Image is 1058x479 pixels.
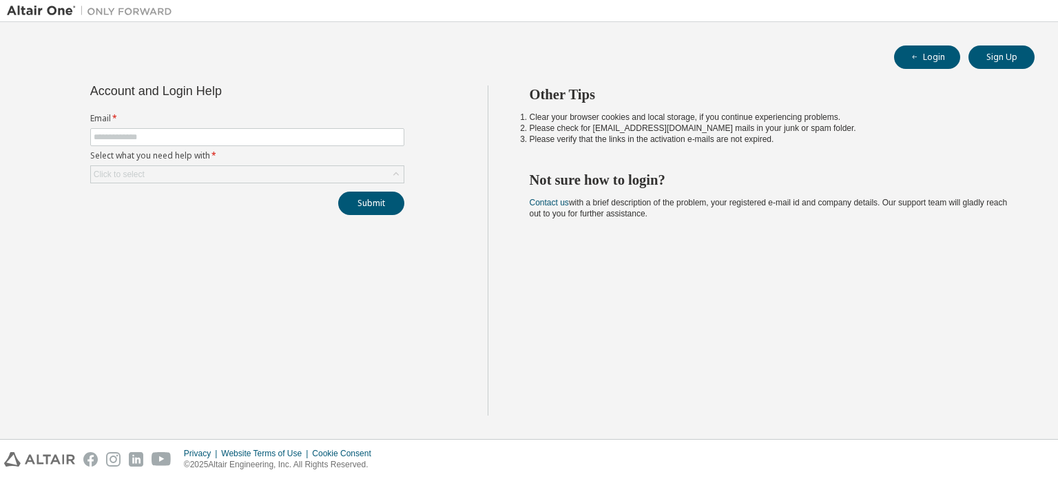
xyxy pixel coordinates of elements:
p: © 2025 Altair Engineering, Inc. All Rights Reserved. [184,459,380,471]
div: Cookie Consent [312,448,379,459]
div: Website Terms of Use [221,448,312,459]
li: Please check for [EMAIL_ADDRESS][DOMAIN_NAME] mails in your junk or spam folder. [530,123,1010,134]
label: Select what you need help with [90,150,404,161]
button: Sign Up [968,45,1035,69]
label: Email [90,113,404,124]
img: Altair One [7,4,179,18]
img: facebook.svg [83,452,98,467]
li: Clear your browser cookies and local storage, if you continue experiencing problems. [530,112,1010,123]
li: Please verify that the links in the activation e-mails are not expired. [530,134,1010,145]
img: instagram.svg [106,452,121,467]
div: Click to select [94,169,145,180]
button: Login [894,45,960,69]
button: Submit [338,192,404,215]
span: with a brief description of the problem, your registered e-mail id and company details. Our suppo... [530,198,1008,218]
img: youtube.svg [152,452,172,467]
div: Account and Login Help [90,85,342,96]
img: linkedin.svg [129,452,143,467]
h2: Not sure how to login? [530,171,1010,189]
a: Contact us [530,198,569,207]
img: altair_logo.svg [4,452,75,467]
div: Click to select [91,166,404,183]
h2: Other Tips [530,85,1010,103]
div: Privacy [184,448,221,459]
